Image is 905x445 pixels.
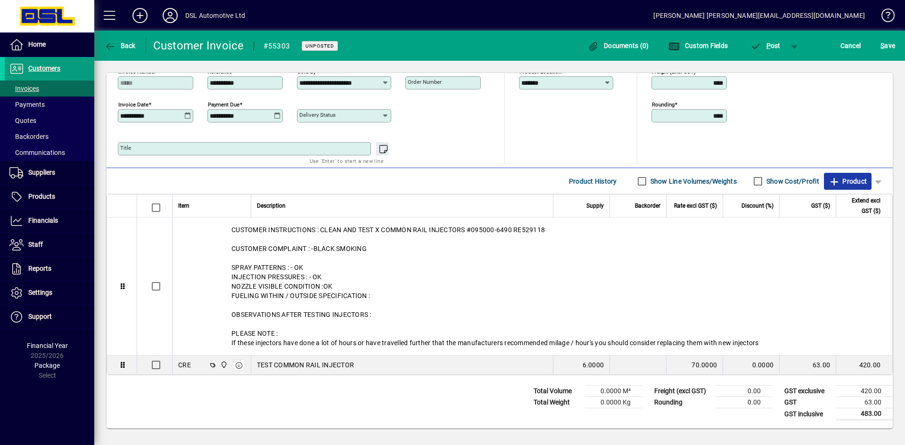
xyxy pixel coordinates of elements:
mat-label: Order number [408,79,442,85]
button: Back [102,37,138,54]
span: P [766,42,771,49]
td: GST inclusive [780,408,836,420]
span: Home [28,40,46,48]
td: Total Weight [529,397,585,408]
a: Financials [5,209,94,233]
td: Total Volume [529,386,585,397]
div: #55303 [263,39,290,54]
button: Custom Fields [666,37,730,54]
span: Support [28,313,52,320]
td: 63.00 [779,356,836,374]
div: CRE [178,360,191,370]
label: Show Cost/Profit [765,177,819,186]
span: Extend excl GST ($) [842,195,880,216]
span: TEST COMMON RAIL INJECTOR [257,360,354,370]
div: [PERSON_NAME] [PERSON_NAME][EMAIL_ADDRESS][DOMAIN_NAME] [653,8,865,23]
td: 0.00 [716,386,772,397]
td: 483.00 [836,408,893,420]
mat-label: Payment due [208,101,239,108]
a: Reports [5,257,94,281]
button: Save [878,37,897,54]
span: Quotes [9,117,36,124]
span: Customers [28,65,60,72]
span: Communications [9,149,65,156]
span: S [880,42,884,49]
span: Settings [28,289,52,296]
button: Product History [565,173,621,190]
td: 0.00 [716,397,772,408]
span: Product History [569,174,617,189]
mat-label: Delivery status [299,112,336,118]
button: Product [824,173,872,190]
div: 70.0000 [672,360,717,370]
td: Freight (excl GST) [650,386,716,397]
button: Profile [155,7,185,24]
span: Financials [28,217,58,224]
td: 0.0000 M³ [585,386,642,397]
a: Settings [5,281,94,305]
a: Backorders [5,129,94,145]
td: 0.0000 [723,356,779,374]
span: Supply [586,201,604,211]
a: Payments [5,97,94,113]
span: Product [829,174,867,189]
span: Custom Fields [668,42,728,49]
span: Item [178,201,189,211]
button: Documents (0) [585,37,651,54]
div: Customer Invoice [153,38,244,53]
td: 420.00 [836,356,892,374]
span: Back [104,42,136,49]
mat-label: Title [120,145,131,151]
span: Rate excl GST ($) [674,201,717,211]
a: Products [5,185,94,209]
div: DSL Automotive Ltd [185,8,245,23]
button: Cancel [838,37,864,54]
span: Description [257,201,286,211]
a: Quotes [5,113,94,129]
span: Documents (0) [588,42,649,49]
app-page-header-button: Back [94,37,146,54]
a: Invoices [5,81,94,97]
a: Home [5,33,94,57]
button: Add [125,7,155,24]
span: Package [34,362,60,369]
td: GST exclusive [780,386,836,397]
div: CUSTOMER INSTRUCTIONS : CLEAN AND TEST X COMMON RAIL INJECTORS #095000-6490 RE529118 CUSTOMER COM... [173,218,892,355]
span: Unposted [305,43,334,49]
a: Staff [5,233,94,257]
mat-label: Invoice date [118,101,148,108]
label: Show Line Volumes/Weights [649,177,737,186]
span: Payments [9,101,45,108]
span: Reports [28,265,51,272]
span: ost [750,42,781,49]
a: Knowledge Base [874,2,893,32]
a: Support [5,305,94,329]
span: GST ($) [811,201,830,211]
span: Invoices [9,85,39,92]
span: Discount (%) [741,201,773,211]
span: Products [28,193,55,200]
span: 6.0000 [583,360,604,370]
span: Central [218,360,229,370]
td: 63.00 [836,397,893,408]
mat-label: Rounding [652,101,675,108]
td: 420.00 [836,386,893,397]
button: Post [745,37,785,54]
td: Rounding [650,397,716,408]
span: Suppliers [28,169,55,176]
mat-hint: Use 'Enter' to start a new line [310,155,384,166]
td: GST [780,397,836,408]
span: Financial Year [27,342,68,349]
td: 0.0000 Kg [585,397,642,408]
span: Staff [28,241,43,248]
span: Backorder [635,201,660,211]
span: Cancel [840,38,861,53]
span: Backorders [9,133,49,140]
a: Communications [5,145,94,161]
span: ave [880,38,895,53]
a: Suppliers [5,161,94,185]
